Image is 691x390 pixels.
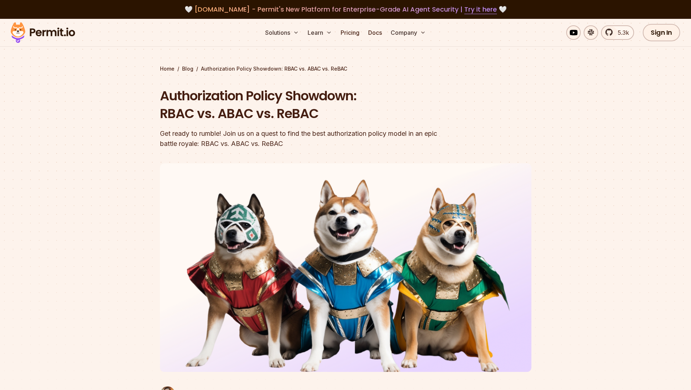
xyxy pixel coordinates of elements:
[365,25,385,40] a: Docs
[262,25,302,40] button: Solutions
[601,25,634,40] a: 5.3k
[160,65,531,72] div: / /
[160,163,531,372] img: Authorization Policy Showdown: RBAC vs. ABAC vs. ReBAC
[388,25,429,40] button: Company
[160,65,174,72] a: Home
[160,87,439,123] h1: Authorization Policy Showdown: RBAC vs. ABAC vs. ReBAC
[160,129,439,149] div: Get ready to rumble! Join us on a quest to find the best authorization policy model in an epic ba...
[338,25,362,40] a: Pricing
[194,5,497,14] span: [DOMAIN_NAME] - Permit's New Platform for Enterprise-Grade AI Agent Security |
[305,25,335,40] button: Learn
[7,20,78,45] img: Permit logo
[17,4,674,14] div: 🤍 🤍
[182,65,193,72] a: Blog
[643,24,680,41] a: Sign In
[464,5,497,14] a: Try it here
[613,28,629,37] span: 5.3k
